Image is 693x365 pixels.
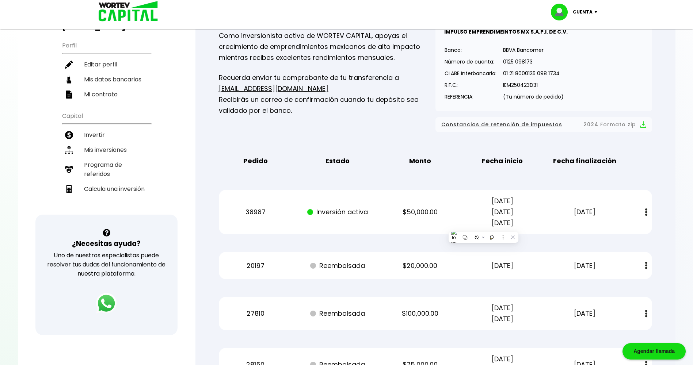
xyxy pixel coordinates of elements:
p: 38987 [221,207,290,218]
a: [EMAIL_ADDRESS][DOMAIN_NAME] [219,84,328,93]
p: Como inversionista activo de WORTEV CAPITAL, apoyas el crecimiento de emprendimientos mexicanos d... [219,30,435,63]
a: Mis datos bancarios [62,72,151,87]
a: Mi contrato [62,87,151,102]
p: 27810 [221,308,290,319]
b: Pedido [243,155,268,166]
img: contrato-icon.f2db500c.svg [65,91,73,99]
img: icon-down [593,11,602,13]
a: Mis inversiones [62,142,151,157]
img: datos-icon.10cf9172.svg [65,76,73,84]
p: IEM250423D31 [503,80,564,91]
a: Editar perfil [62,57,151,72]
p: 01 21 8000125 098 1734 [503,68,564,79]
img: calculadora-icon.17d418c4.svg [65,185,73,193]
p: [DATE] [550,260,620,271]
p: Reembolsada [303,260,373,271]
p: 20197 [221,260,290,271]
img: recomiendanos-icon.9b8e9327.svg [65,165,73,173]
p: [DATE] [550,308,620,319]
ul: Perfil [62,37,151,102]
a: Invertir [62,127,151,142]
div: Agendar llamada [622,343,686,360]
b: IMPULSO EMPRENDIMEINTOS MX S.A.P.I. DE C.V. [444,28,568,35]
ul: Capital [62,108,151,215]
b: Fecha inicio [482,155,523,166]
p: $100,000.00 [385,308,455,319]
p: [DATE] [DATE] [468,303,537,324]
span: Constancias de retención de impuestos [441,120,562,129]
p: $50,000.00 [385,207,455,218]
img: editar-icon.952d3147.svg [65,61,73,69]
p: CLABE Interbancaria: [445,68,496,79]
p: (Tu número de pedido) [503,91,564,102]
p: [DATE] [550,207,620,218]
h3: Buen día, [62,13,151,31]
b: Estado [325,155,350,166]
p: Inversión activa [303,207,373,218]
p: Recuerda enviar tu comprobante de tu transferencia a Recibirás un correo de confirmación cuando t... [219,72,435,116]
p: REFERENCIA: [445,91,496,102]
b: Monto [409,155,431,166]
p: [DATE] [468,260,537,271]
p: Uno de nuestros especialistas puede resolver tus dudas del funcionamiento de nuestra plataforma. [45,251,168,278]
h3: ¿Necesitas ayuda? [72,238,141,249]
a: Calcula una inversión [62,181,151,196]
p: Banco: [445,45,496,55]
img: invertir-icon.b3b967d7.svg [65,131,73,139]
img: inversiones-icon.6695dc30.svg [65,146,73,154]
p: Número de cuenta: [445,56,496,67]
p: Reembolsada [303,308,373,319]
p: [DATE] [DATE] [DATE] [468,196,537,228]
b: Fecha finalización [553,155,616,166]
img: profile-image [551,4,573,20]
p: R.F.C.: [445,80,496,91]
p: $20,000.00 [385,260,455,271]
a: Programa de referidos [62,157,151,181]
button: Constancias de retención de impuestos2024 Formato zip [441,120,646,129]
p: BBVA Bancomer [503,45,564,55]
p: 0125 098173 [503,56,564,67]
p: Cuenta [573,7,593,18]
img: logos_whatsapp-icon.242b2217.svg [96,293,117,314]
